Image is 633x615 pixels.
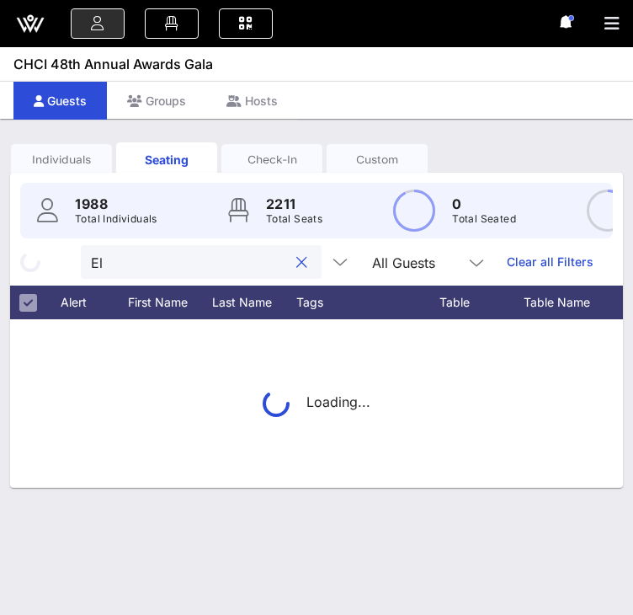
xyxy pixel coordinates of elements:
[507,253,593,271] a: Clear all Filters
[439,286,524,319] div: Table
[266,211,322,227] p: Total Seats
[524,286,625,319] div: Table Name
[372,255,435,270] div: All Guests
[296,286,439,319] div: Tags
[263,390,370,417] div: Loading...
[13,54,213,74] span: CHCI 48th Annual Awards Gala
[75,211,157,227] p: Total Individuals
[452,194,516,214] p: 0
[221,152,322,168] div: Check-In
[128,286,212,319] div: First Name
[212,286,296,319] div: Last Name
[266,194,322,214] p: 2211
[75,194,157,214] p: 1988
[362,245,497,279] div: All Guests
[206,82,298,120] div: Hosts
[13,82,107,120] div: Guests
[107,82,206,120] div: Groups
[296,254,307,271] button: clear icon
[11,152,112,168] div: Individuals
[452,211,516,227] p: Total Seated
[52,286,94,319] div: Alert
[327,152,428,168] div: Custom
[116,151,217,168] div: Seating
